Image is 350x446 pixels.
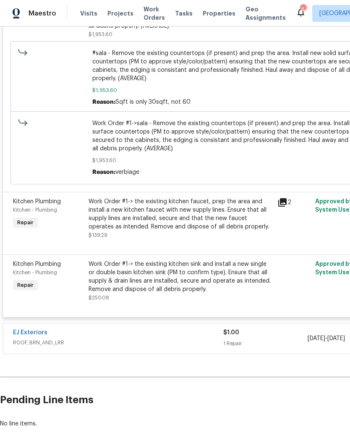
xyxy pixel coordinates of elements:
[300,5,306,13] div: 6
[89,260,272,294] div: Work Order #1-> the existing kitchen sink and install a new single or double basin kitchen sink (...
[89,233,107,238] span: $139.29
[13,207,57,213] span: Kitchen - Plumbing
[115,99,191,105] span: Sqft is only 30sqft, not 60
[308,336,325,341] span: [DATE]
[246,5,286,22] span: Geo Assignments
[144,5,165,22] span: Work Orders
[13,261,61,267] span: Kitchen Plumbing
[13,330,47,336] a: EJ Exteriors
[115,169,139,175] span: verbiage
[92,169,115,175] span: Reason:
[13,338,223,347] span: ROOF, BRN_AND_LRR
[277,197,310,207] div: 2
[80,9,97,18] span: Visits
[29,9,56,18] span: Maestro
[89,295,109,300] span: $250.08
[14,281,37,289] span: Repair
[89,32,112,37] span: $1,953.60
[203,9,235,18] span: Properties
[175,10,193,16] span: Tasks
[107,9,133,18] span: Projects
[89,197,272,231] div: Work Order #1-> the existing kitchen faucet, prep the area and install a new kitchen faucet with ...
[223,339,307,348] div: 1 Repair
[13,199,61,205] span: Kitchen Plumbing
[14,218,37,227] span: Repair
[13,270,57,275] span: Kitchen - Plumbing
[223,330,239,336] span: $1.00
[327,336,345,341] span: [DATE]
[92,99,115,105] span: Reason:
[308,334,345,343] span: -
